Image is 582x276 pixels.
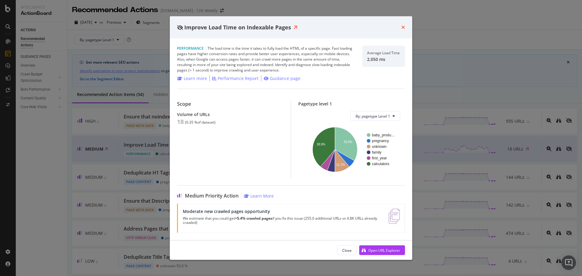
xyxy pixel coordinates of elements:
[250,193,274,199] div: Learn More
[184,75,207,81] div: Learn more
[367,57,400,62] div: 2,050 ms
[401,23,405,31] div: times
[336,163,345,167] text: 11.1%
[317,143,325,146] text: 38.9%
[264,75,300,81] a: Guidance page
[372,133,395,137] text: baby_produ…
[218,75,259,81] div: Performance Report
[212,75,259,81] a: Performance Report
[235,216,272,221] strong: +5.4% crawled pages
[185,193,239,199] span: Medium Priority Action
[177,75,207,81] a: Learn more
[177,112,283,117] div: Volume of URLs
[183,216,381,225] p: We estimate that you could get if you fix this issue (255.0 additional URLs vs 4.8K URLs already ...
[177,25,183,30] div: eye-slash
[177,46,204,51] span: Performance
[372,145,386,149] text: unknown
[177,118,184,125] div: 18
[177,101,283,107] div: Scope
[368,248,400,253] div: Open URL Explorer
[561,255,576,270] div: Open Intercom Messenger
[342,248,352,253] div: Close
[337,245,357,255] button: Close
[184,23,291,31] span: Improve Load Time on Indexable Pages
[372,162,389,166] text: calculators
[185,120,216,125] div: ( 0.35 % of dataset )
[372,150,381,155] text: family
[344,141,352,144] text: 33.3%
[367,51,400,55] div: Average Load Time
[389,209,400,224] img: e5DMFwAAAABJRU5ErkJggg==
[356,113,390,118] span: By: pagetype Level 1
[372,139,389,143] text: pregnancy
[372,156,387,160] text: first_year
[183,209,381,214] div: Moderate new crawled pages opportunity
[244,193,274,199] a: Learn More
[350,111,400,121] button: By: pagetype Level 1
[177,46,355,73] div: The load time is the time it takes to fully load the HTML of a specific page. Fast loading pages ...
[303,126,400,173] svg: A chart.
[298,101,405,106] div: Pagetype level 1
[205,46,207,51] span: |
[359,245,405,255] button: Open URL Explorer
[270,75,300,81] div: Guidance page
[170,16,412,260] div: modal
